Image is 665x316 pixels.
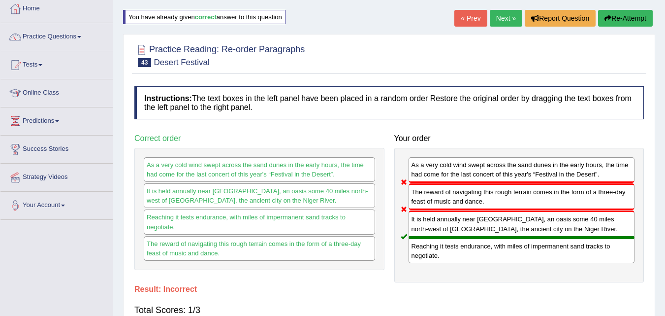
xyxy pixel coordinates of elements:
small: Desert Festival [154,58,209,67]
div: It is held annually near [GEOGRAPHIC_DATA], an oasis some 40 miles north-west of [GEOGRAPHIC_DATA... [409,211,635,237]
b: correct [195,13,217,21]
span: 43 [138,58,151,67]
div: As a very cold wind swept across the sand dunes in the early hours, the time had come for the las... [409,157,635,183]
a: Tests [0,51,113,76]
h4: Correct order [134,134,384,143]
a: Online Class [0,79,113,104]
a: Predictions [0,107,113,132]
button: Re-Attempt [598,10,653,27]
a: Strategy Videos [0,164,113,188]
b: Instructions: [144,94,192,103]
div: You have already given answer to this question [123,10,285,24]
div: It is held annually near [GEOGRAPHIC_DATA], an oasis some 40 miles north-west of [GEOGRAPHIC_DATA... [144,183,375,208]
h4: Your order [394,134,644,143]
a: « Prev [454,10,487,27]
div: The reward of navigating this rough terrain comes in the form of a three-day feast of music and d... [409,183,635,210]
h4: Result: [134,285,644,294]
a: Next » [490,10,522,27]
h4: The text boxes in the left panel have been placed in a random order Restore the original order by... [134,86,644,119]
a: Your Account [0,192,113,216]
a: Practice Questions [0,23,113,48]
div: The reward of navigating this rough terrain comes in the form of a three-day feast of music and d... [144,236,375,261]
div: Reaching it tests endurance, with miles of impermanent sand tracks to negotiate. [144,210,375,234]
div: Reaching it tests endurance, with miles of impermanent sand tracks to negotiate. [409,238,635,263]
a: Success Stories [0,136,113,160]
div: As a very cold wind swept across the sand dunes in the early hours, the time had come for the las... [144,157,375,182]
button: Report Question [525,10,596,27]
h2: Practice Reading: Re-order Paragraphs [134,42,305,67]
